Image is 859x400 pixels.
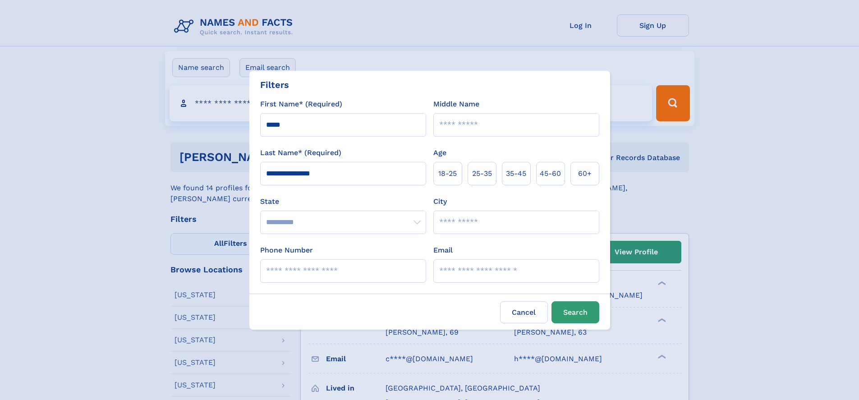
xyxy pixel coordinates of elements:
span: 18‑25 [438,168,457,179]
div: Filters [260,78,289,92]
label: First Name* (Required) [260,99,342,110]
button: Search [551,301,599,323]
label: Phone Number [260,245,313,256]
label: Age [433,147,446,158]
label: Cancel [500,301,548,323]
label: State [260,196,426,207]
span: 25‑35 [472,168,492,179]
label: Middle Name [433,99,479,110]
label: Email [433,245,453,256]
label: City [433,196,447,207]
label: Last Name* (Required) [260,147,341,158]
span: 45‑60 [540,168,561,179]
span: 60+ [578,168,592,179]
span: 35‑45 [506,168,526,179]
